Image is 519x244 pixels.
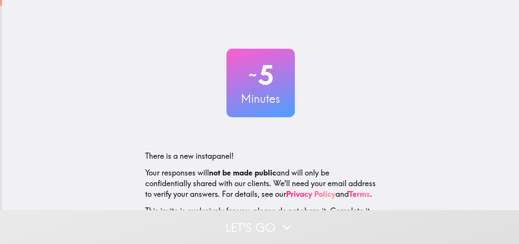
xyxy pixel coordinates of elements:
[209,168,276,177] b: not be made public
[145,206,376,227] p: This invite is exclusively for you, please do not share it. Complete it soon because spots are li...
[145,167,376,199] p: Your responses will and will only be confidentially shared with our clients. We'll need your emai...
[226,91,295,107] h3: Minutes
[247,64,258,86] span: ~
[286,189,335,199] a: Privacy Policy
[226,59,295,91] h2: 5
[145,151,234,161] span: There is a new instapanel!
[349,189,370,199] a: Terms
